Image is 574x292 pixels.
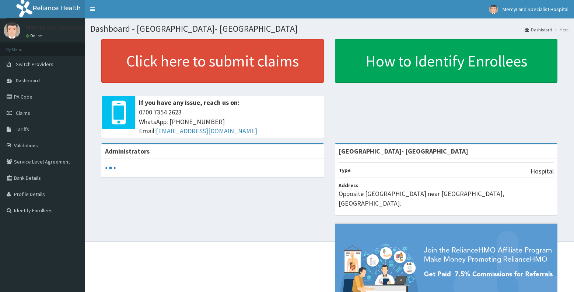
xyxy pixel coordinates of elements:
[531,166,554,176] p: Hospital
[525,27,552,33] a: Dashboard
[26,24,112,31] p: MercyLand Specialist Hospital
[335,39,557,83] a: How to Identify Enrollees
[339,167,351,174] b: Type
[16,110,30,116] span: Claims
[90,24,568,34] h1: Dashboard - [GEOGRAPHIC_DATA]- [GEOGRAPHIC_DATA]
[339,147,468,155] strong: [GEOGRAPHIC_DATA]- [GEOGRAPHIC_DATA]
[105,147,150,155] b: Administrators
[339,182,358,189] b: Address
[4,22,20,39] img: User Image
[156,127,257,135] a: [EMAIL_ADDRESS][DOMAIN_NAME]
[339,189,554,208] p: Opposite [GEOGRAPHIC_DATA] near [GEOGRAPHIC_DATA], [GEOGRAPHIC_DATA].
[16,77,40,84] span: Dashboard
[16,126,29,133] span: Tariffs
[553,27,568,33] li: Here
[16,61,53,68] span: Switch Providers
[26,33,43,38] a: Online
[139,98,239,107] b: If you have any issue, reach us on:
[503,6,568,13] span: MercyLand Specialist Hospital
[489,5,498,14] img: User Image
[139,107,320,136] span: 0700 7354 2623 WhatsApp: [PHONE_NUMBER] Email:
[105,162,116,174] svg: audio-loading
[101,39,324,83] a: Click here to submit claims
